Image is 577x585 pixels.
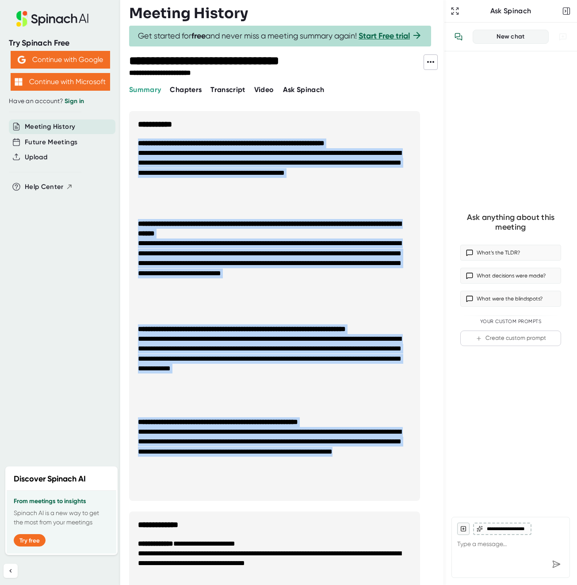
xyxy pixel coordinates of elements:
[283,85,325,95] button: Ask Spinach
[25,122,75,132] button: Meeting History
[25,137,77,147] button: Future Meetings
[129,85,161,95] button: Summary
[210,85,245,95] button: Transcript
[25,182,64,192] span: Help Center
[170,85,202,95] button: Chapters
[460,319,561,325] div: Your Custom Prompts
[359,31,410,41] a: Start Free trial
[460,212,561,232] div: Ask anything about this meeting
[4,564,18,578] button: Collapse sidebar
[129,5,248,22] h3: Meeting History
[460,245,561,261] button: What’s the TLDR?
[210,85,245,94] span: Transcript
[548,556,564,572] div: Send message
[478,33,543,41] div: New chat
[129,85,161,94] span: Summary
[9,38,111,48] div: Try Spinach Free
[283,85,325,94] span: Ask Spinach
[254,85,274,95] button: Video
[14,508,109,527] p: Spinach AI is a new way to get the most from your meetings
[460,331,561,346] button: Create custom prompt
[449,5,461,17] button: Expand to Ask Spinach page
[65,97,84,105] a: Sign in
[25,152,47,162] button: Upload
[14,498,109,505] h3: From meetings to insights
[460,268,561,284] button: What decisions were made?
[460,291,561,307] button: What were the blindspots?
[25,182,73,192] button: Help Center
[191,31,206,41] b: free
[9,97,111,105] div: Have an account?
[254,85,274,94] span: Video
[138,31,422,41] span: Get started for and never miss a meeting summary again!
[14,473,86,485] h2: Discover Spinach AI
[560,5,573,17] button: Close conversation sidebar
[461,7,560,15] div: Ask Spinach
[14,534,46,547] button: Try free
[450,28,467,46] button: View conversation history
[170,85,202,94] span: Chapters
[11,73,110,91] button: Continue with Microsoft
[11,51,110,69] button: Continue with Google
[18,56,26,64] img: Aehbyd4JwY73AAAAAElFTkSuQmCC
